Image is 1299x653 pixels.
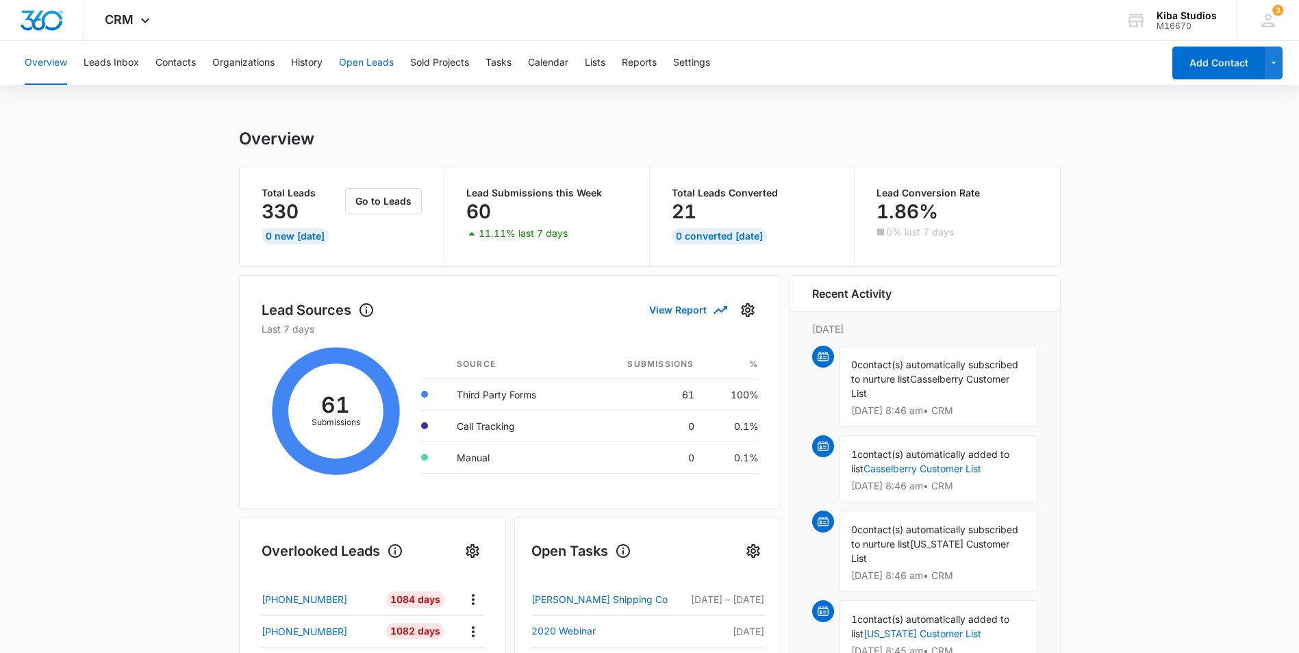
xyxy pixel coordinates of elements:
div: account id [1157,21,1217,31]
th: % [705,350,759,379]
td: 61 [584,379,705,410]
p: [DATE] [812,322,1038,336]
p: [DATE] 8:46 am • CRM [851,406,1026,415]
h6: Recent Activity [812,285,892,302]
button: Actions [462,589,483,610]
td: 100% [705,379,759,410]
th: Submissions [584,350,705,379]
button: Settings [462,540,483,562]
button: Tasks [485,41,512,85]
button: Reports [622,41,657,85]
button: Add Contact [1172,47,1265,79]
button: Settings [737,299,759,321]
p: 11.11% last 7 days [479,229,568,238]
button: Overview [25,41,67,85]
a: [PHONE_NUMBER] [262,592,377,606]
p: [DATE] 8:46 am • CRM [851,481,1026,491]
button: History [291,41,323,85]
span: [US_STATE] Customer List [851,538,1009,564]
button: Lists [585,41,605,85]
button: Organizations [212,41,275,85]
p: Total Leads [262,188,343,198]
div: 0 New [DATE] [262,228,329,244]
div: 1082 Days [386,623,444,639]
a: [PERSON_NAME] Shipping Co [531,591,683,608]
th: Source [446,350,584,379]
p: 330 [262,201,299,222]
span: 0 [851,524,857,535]
span: 1 [851,448,857,460]
h1: Lead Sources [262,300,375,320]
div: 1084 Days [386,591,444,608]
p: [DATE] [683,624,764,639]
button: Calendar [528,41,568,85]
h1: Overlooked Leads [262,541,403,561]
button: Contacts [155,41,196,85]
td: Manual [446,441,584,473]
button: Settings [673,41,710,85]
td: Third Party Forms [446,379,584,410]
button: Actions [462,621,483,642]
button: Settings [742,540,764,562]
td: 0 [584,410,705,441]
span: CRM [105,12,134,27]
td: 0.1% [705,410,759,441]
button: Sold Projects [410,41,469,85]
p: Lead Conversion Rate [876,188,1038,198]
a: [US_STATE] Customer List [863,628,981,639]
a: Casselberry Customer List [863,463,981,474]
p: [PHONE_NUMBER] [262,624,347,639]
span: contact(s) automatically added to list [851,613,1009,639]
p: 60 [466,201,491,222]
p: [DATE] 8:46 am • CRM [851,571,1026,580]
a: [PHONE_NUMBER] [262,624,377,639]
p: [DATE] – [DATE] [683,592,764,606]
p: Lead Submissions this Week [466,188,627,198]
button: Open Leads [339,41,394,85]
div: notifications count [1272,5,1283,16]
button: View Report [649,298,726,322]
td: 0.1% [705,441,759,473]
p: Last 7 days [262,322,759,336]
h1: Open Tasks [531,541,631,561]
span: contact(s) automatically subscribed to nurture list [851,524,1018,550]
p: 21 [672,201,696,222]
div: account name [1157,10,1217,21]
button: Leads Inbox [84,41,139,85]
span: contact(s) automatically subscribed to nurture list [851,359,1018,385]
td: Call Tracking [446,410,584,441]
h1: Overview [239,129,314,149]
span: 1 [851,613,857,625]
p: 0% last 7 days [886,227,954,237]
span: contact(s) automatically added to list [851,448,1009,474]
p: Total Leads Converted [672,188,833,198]
a: 2020 Webinar [531,623,683,639]
span: 3 [1272,5,1283,16]
span: Casselberry Customer List [851,373,1009,399]
td: 0 [584,441,705,473]
span: 0 [851,359,857,370]
p: [PHONE_NUMBER] [262,592,347,606]
a: Go to Leads [345,195,422,207]
button: Go to Leads [345,188,422,214]
div: 0 Converted [DATE] [672,228,767,244]
p: 1.86% [876,201,938,222]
